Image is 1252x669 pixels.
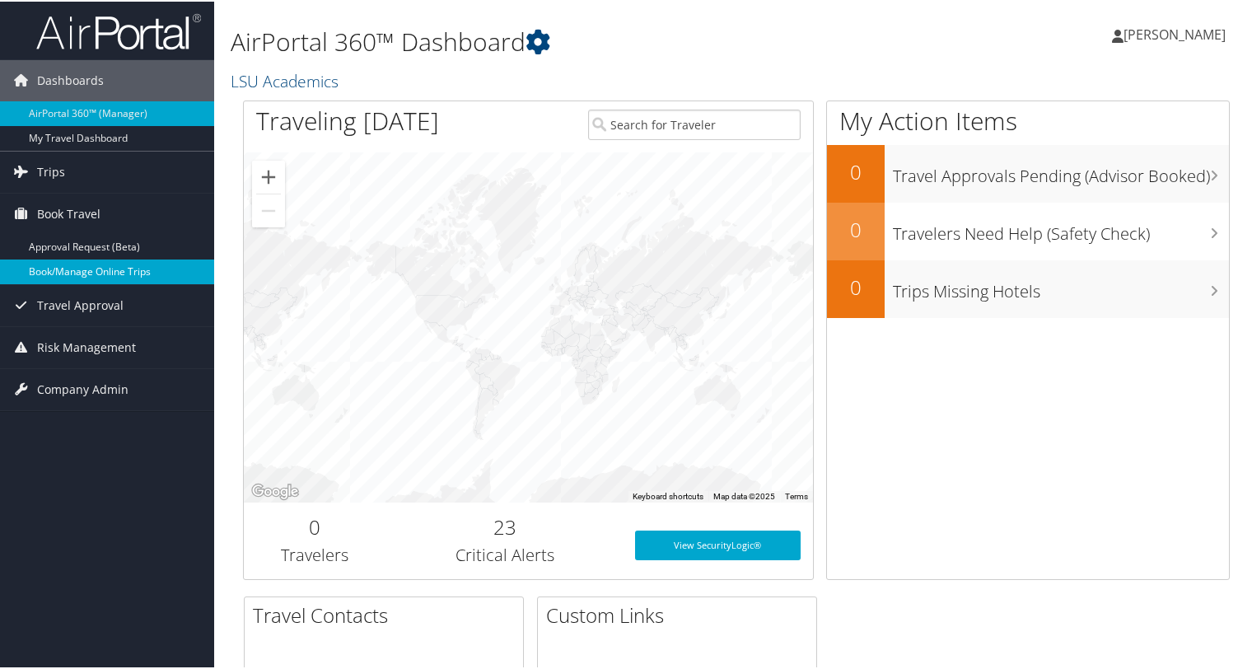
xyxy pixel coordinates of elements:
[231,68,343,91] a: LSU Academics
[1124,24,1226,42] span: [PERSON_NAME]
[37,150,65,191] span: Trips
[37,325,136,367] span: Risk Management
[399,542,611,565] h3: Critical Alerts
[785,490,808,499] a: Terms (opens in new tab)
[827,157,885,185] h2: 0
[893,155,1229,186] h3: Travel Approvals Pending (Advisor Booked)
[37,58,104,100] span: Dashboards
[37,192,100,233] span: Book Travel
[893,270,1229,302] h3: Trips Missing Hotels
[827,201,1229,259] a: 0Travelers Need Help (Safety Check)
[256,542,374,565] h3: Travelers
[231,23,905,58] h1: AirPortal 360™ Dashboard
[893,213,1229,244] h3: Travelers Need Help (Safety Check)
[248,480,302,501] img: Google
[256,102,439,137] h1: Traveling [DATE]
[252,159,285,192] button: Zoom in
[399,512,611,540] h2: 23
[37,367,128,409] span: Company Admin
[36,11,201,49] img: airportal-logo.png
[1112,8,1242,58] a: [PERSON_NAME]
[713,490,775,499] span: Map data ©2025
[256,512,374,540] h2: 0
[635,529,800,559] a: View SecurityLogic®
[248,480,302,501] a: Open this area in Google Maps (opens a new window)
[827,259,1229,316] a: 0Trips Missing Hotels
[633,489,703,501] button: Keyboard shortcuts
[252,193,285,226] button: Zoom out
[827,214,885,242] h2: 0
[546,600,816,628] h2: Custom Links
[827,143,1229,201] a: 0Travel Approvals Pending (Advisor Booked)
[253,600,523,628] h2: Travel Contacts
[827,102,1229,137] h1: My Action Items
[827,272,885,300] h2: 0
[37,283,124,325] span: Travel Approval
[588,108,801,138] input: Search for Traveler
